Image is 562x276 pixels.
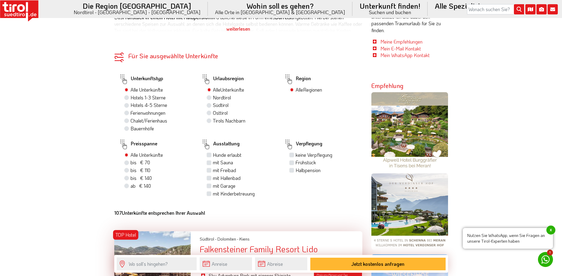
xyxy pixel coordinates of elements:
[201,138,240,151] label: Ausstattung
[213,102,229,108] label: Südtirol
[380,45,421,52] a: Mein E-Mail Kontakt
[213,167,236,174] label: mit Freibad
[131,117,167,124] label: Chalet/Ferienhaus
[546,226,555,235] span: x
[255,257,307,270] input: Abreise
[467,4,524,14] input: Wonach suchen Sie?
[239,236,250,242] span: Kiens
[131,94,166,101] label: Hotels 1-3 Sterne
[536,4,547,14] i: Fotogalerie
[119,72,163,86] label: Unterkunftstyp
[200,236,217,242] span: Südtirol -
[538,252,553,267] a: 1 Nutzen Sie WhatsApp, wenn Sie Fragen an unsere Tirol-Experten habenx
[213,183,235,189] label: mit Garage
[114,53,362,59] div: Für Sie ausgewählte Unterkünfte
[201,72,244,86] label: Urlaubsregion
[213,190,255,197] label: mit Kinderbetreuung
[119,138,157,151] label: Preisspanne
[547,250,553,256] span: 1
[114,21,362,36] div: weiterlesen
[284,72,311,86] label: Region
[117,257,197,270] input: Wo soll's hingehen?
[131,110,165,116] label: Ferienwohnungen
[213,117,245,124] label: Tirols Nachbarn
[296,159,316,166] label: Frühstück
[548,4,558,14] i: Kontakt
[371,82,404,89] strong: Empfehlung
[213,175,241,181] label: mit Hallenbad
[217,236,238,242] span: Dolomiten -
[360,10,420,15] small: Suchen und buchen
[131,86,163,93] label: Alle Unterkünfte
[215,10,345,15] small: Alle Orte in [GEOGRAPHIC_DATA] & [GEOGRAPHIC_DATA]
[525,4,536,14] i: Karte öffnen
[114,210,205,216] b: Unterkünfte entsprechen Ihrer Auswahl
[380,38,422,45] a: Meine Empfehlungen
[131,102,167,108] label: Hotels 4-5 Sterne
[213,86,244,93] label: Alle Unterkünfte
[200,244,362,254] div: Falkensteiner Family Resort Lido
[310,258,446,270] button: Jetzt kostenlos anfragen
[296,86,322,93] label: Alle Regionen
[371,92,448,169] img: burggraefler.jpg
[371,173,448,250] img: verdinserhof.png
[463,228,553,249] span: Nutzen Sie WhatsApp, wenn Sie Fragen an unsere Tirol-Experten haben
[296,152,332,158] label: keine Verpflegung
[213,152,241,158] label: Hunde erlaubt
[213,159,233,166] label: mit Sauna
[114,210,122,216] b: 107
[213,94,231,101] label: Nordtirol
[131,125,154,132] label: Bauernhöfe
[131,152,163,158] label: Alle Unterkünfte
[74,10,201,15] small: Nordtirol - [GEOGRAPHIC_DATA] - [GEOGRAPHIC_DATA]
[284,138,322,151] label: Verpflegung
[131,167,150,173] span: bis € 110
[380,52,430,58] a: Mein WhatsApp Kontakt
[113,230,138,240] div: TOP Hotel
[213,110,228,116] label: Osttirol
[131,183,151,189] span: ab € 140
[131,175,152,181] span: bis € 140
[200,257,252,270] input: Anreise
[131,159,150,165] span: bis € 70
[296,167,321,174] label: Halbpension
